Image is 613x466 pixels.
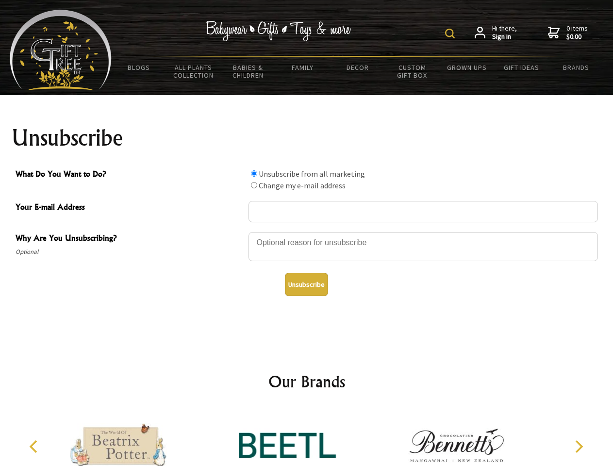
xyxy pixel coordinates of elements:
[16,201,244,215] span: Your E-mail Address
[206,21,351,41] img: Babywear - Gifts - Toys & more
[259,181,346,190] label: Change my e-mail address
[548,24,588,41] a: 0 items$0.00
[439,57,494,78] a: Grown Ups
[16,246,244,258] span: Optional
[16,168,244,182] span: What Do You Want to Do?
[19,370,594,393] h2: Our Brands
[285,273,328,296] button: Unsubscribe
[12,126,602,150] h1: Unsubscribe
[221,57,276,85] a: Babies & Children
[566,33,588,41] strong: $0.00
[492,24,517,41] span: Hi there,
[494,57,549,78] a: Gift Ideas
[249,232,598,261] textarea: Why Are You Unsubscribing?
[276,57,331,78] a: Family
[475,24,517,41] a: Hi there,Sign in
[251,170,257,177] input: What Do You Want to Do?
[166,57,221,85] a: All Plants Collection
[10,10,112,90] img: Babyware - Gifts - Toys and more...
[251,182,257,188] input: What Do You Want to Do?
[16,232,244,246] span: Why Are You Unsubscribing?
[249,201,598,222] input: Your E-mail Address
[566,24,588,41] span: 0 items
[112,57,166,78] a: BLOGS
[385,57,440,85] a: Custom Gift Box
[24,436,46,457] button: Previous
[492,33,517,41] strong: Sign in
[330,57,385,78] a: Decor
[568,436,589,457] button: Next
[445,29,455,38] img: product search
[549,57,604,78] a: Brands
[259,169,365,179] label: Unsubscribe from all marketing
